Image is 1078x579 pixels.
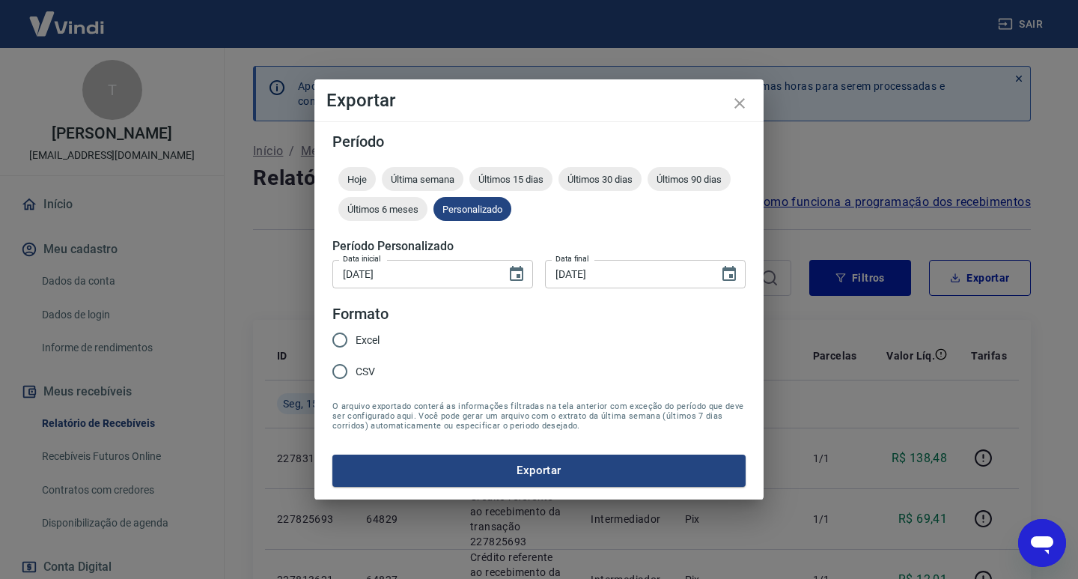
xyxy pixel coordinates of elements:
h5: Período [332,134,746,149]
span: O arquivo exportado conterá as informações filtradas na tela anterior com exceção do período que ... [332,401,746,431]
button: Exportar [332,455,746,486]
span: Últimos 30 dias [558,174,642,185]
label: Data final [555,253,589,264]
h4: Exportar [326,91,752,109]
span: Excel [356,333,380,348]
input: DD/MM/YYYY [545,260,708,288]
button: Choose date, selected date is 15 de set de 2025 [714,259,744,289]
span: Últimos 15 dias [469,174,552,185]
div: Últimos 90 dias [648,167,731,191]
div: Últimos 15 dias [469,167,552,191]
span: Últimos 6 meses [338,204,427,215]
span: Últimos 90 dias [648,174,731,185]
input: DD/MM/YYYY [332,260,496,288]
legend: Formato [332,303,389,325]
div: Últimos 30 dias [558,167,642,191]
h5: Período Personalizado [332,239,746,254]
span: CSV [356,364,375,380]
div: Última semana [382,167,463,191]
label: Data inicial [343,253,381,264]
span: Hoje [338,174,376,185]
span: Última semana [382,174,463,185]
div: Hoje [338,167,376,191]
button: Choose date, selected date is 15 de set de 2025 [502,259,532,289]
div: Últimos 6 meses [338,197,427,221]
div: Personalizado [433,197,511,221]
button: close [722,85,758,121]
iframe: Botão para abrir a janela de mensagens [1018,519,1066,567]
span: Personalizado [433,204,511,215]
